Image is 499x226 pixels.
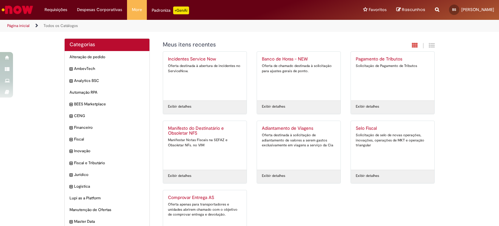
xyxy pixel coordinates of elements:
h2: Manifesto do Destinatário e Obsoletar NFS [168,126,242,136]
a: Exibir detalhes [168,173,191,179]
a: Pagamento de Tributos Solicitação de Pagamento de Tributos [351,52,434,100]
span: Requisições [45,7,67,13]
i: expandir categoria BEES Marketplace [70,101,72,108]
span: Manutenção de Ofertas [70,207,145,213]
div: expandir categoria Logistica Logistica [65,180,149,193]
span: Fiscal e Tributário [74,160,145,166]
i: expandir categoria CENG [70,113,72,120]
h2: Banco de Horas - NEW [262,57,336,62]
div: Manutenção de Ofertas [65,204,149,216]
a: Banco de Horas - NEW Oferta de chamado destinada à solicitação para ajustes gerais de ponto. [257,52,340,100]
span: Jurídico [74,172,145,178]
a: Manifesto do Destinatário e Obsoletar NFS Manifestar Notas Fiscais na SEFAZ e Obsoletar NFs. no VIM [163,121,247,170]
span: | [423,42,424,49]
div: Oferta destinada à abertura de incidentes no ServiceNow. [168,63,242,73]
span: Master Data [74,219,145,224]
div: expandir categoria Fiscal Fiscal [65,133,149,145]
a: Rascunhos [396,7,425,13]
h2: Comprovar Entrega AS [168,195,242,200]
span: Rascunhos [402,7,425,13]
span: Lupi as a Platform [70,195,145,201]
span: Logistica [74,184,145,189]
span: Favoritos [369,7,387,13]
span: Inovação [74,148,145,154]
i: expandir categoria Jurídico [70,172,72,179]
a: Exibir detalhes [262,173,285,179]
h2: Adiantamento de Viagens [262,126,336,131]
a: Selo Fiscal Solicitação de selo de novas operações, inovações, operações de MKT e operação triang... [351,121,434,170]
span: Fiscal [74,137,145,142]
p: +GenAi [173,7,189,14]
span: More [132,7,142,13]
div: expandir categoria Inovação Inovação [65,145,149,157]
div: Solicitação de selo de novas operações, inovações, operações de MKT e operação triangular [356,133,429,148]
a: Adiantamento de Viagens Oferta destinada à solicitação de adiantamento de valores a serem gastos ... [257,121,340,170]
a: Incidentes Service Now Oferta destinada à abertura de incidentes no ServiceNow. [163,52,247,100]
div: expandir categoria AmbevTech AmbevTech [65,63,149,75]
a: Exibir detalhes [356,104,379,109]
span: Financeiro [74,125,145,130]
span: BS [452,7,456,12]
i: Exibição de grade [429,42,435,48]
h2: Incidentes Service Now [168,57,242,62]
a: Todos os Catálogos [44,23,78,28]
div: Oferta de chamado destinada à solicitação para ajustes gerais de ponto. [262,63,336,73]
div: expandir categoria Analytics BSC Analytics BSC [65,75,149,87]
i: expandir categoria Inovação [70,148,72,155]
span: Automação RPA [70,90,145,95]
span: Alteração de pedido [70,54,145,60]
i: expandir categoria Financeiro [70,125,72,131]
div: expandir categoria CENG CENG [65,110,149,122]
span: CENG [74,113,145,119]
h2: Selo Fiscal [356,126,429,131]
div: Padroniza [152,7,189,14]
i: expandir categoria Logistica [70,184,72,190]
span: Despesas Corporativas [77,7,122,13]
span: Analytics BSC [74,78,145,84]
i: expandir categoria Master Data [70,219,72,225]
div: expandir categoria Fiscal e Tributário Fiscal e Tributário [65,157,149,169]
a: Exibir detalhes [356,173,379,179]
span: [PERSON_NAME] [461,7,494,12]
i: expandir categoria Analytics BSC [70,78,72,85]
div: expandir categoria BEES Marketplace BEES Marketplace [65,98,149,110]
h1: {"description":"","title":"Meus itens recentes"} Categoria [163,42,365,48]
i: expandir categoria AmbevTech [70,66,72,73]
span: BEES Marketplace [74,101,145,107]
h2: Categorias [70,42,145,48]
div: Manifestar Notas Fiscais na SEFAZ e Obsoletar NFs. no VIM [168,138,242,148]
div: Oferta apenas para transportadores e unidades abrirem chamado com o objetivo de comprovar entrega... [168,202,242,217]
h2: Pagamento de Tributos [356,57,429,62]
div: Oferta destinada à solicitação de adiantamento de valores a serem gastos exclusivamente em viagen... [262,133,336,148]
i: Exibição em cartão [412,42,418,48]
div: Lupi as a Platform [65,192,149,204]
div: Alteração de pedido [65,51,149,63]
a: Exibir detalhes [168,104,191,109]
a: Exibir detalhes [262,104,285,109]
div: expandir categoria Financeiro Financeiro [65,122,149,134]
ul: Trilhas de página [5,20,328,32]
a: Página inicial [7,23,30,28]
img: ServiceNow [1,3,34,16]
div: Solicitação de Pagamento de Tributos [356,63,429,69]
i: expandir categoria Fiscal e Tributário [70,160,72,167]
i: expandir categoria Fiscal [70,137,72,143]
div: Automação RPA [65,86,149,99]
span: AmbevTech [74,66,145,72]
div: expandir categoria Jurídico Jurídico [65,169,149,181]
